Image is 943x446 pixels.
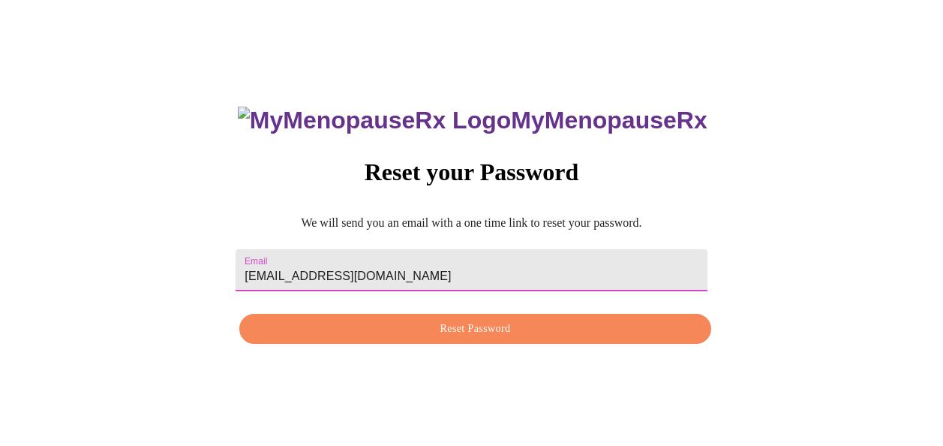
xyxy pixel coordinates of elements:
[236,216,707,230] p: We will send you an email with a one time link to reset your password.
[238,107,511,134] img: MyMenopauseRx Logo
[257,320,693,339] span: Reset Password
[236,158,707,186] h3: Reset your Password
[238,107,707,134] h3: MyMenopauseRx
[239,314,710,345] button: Reset Password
